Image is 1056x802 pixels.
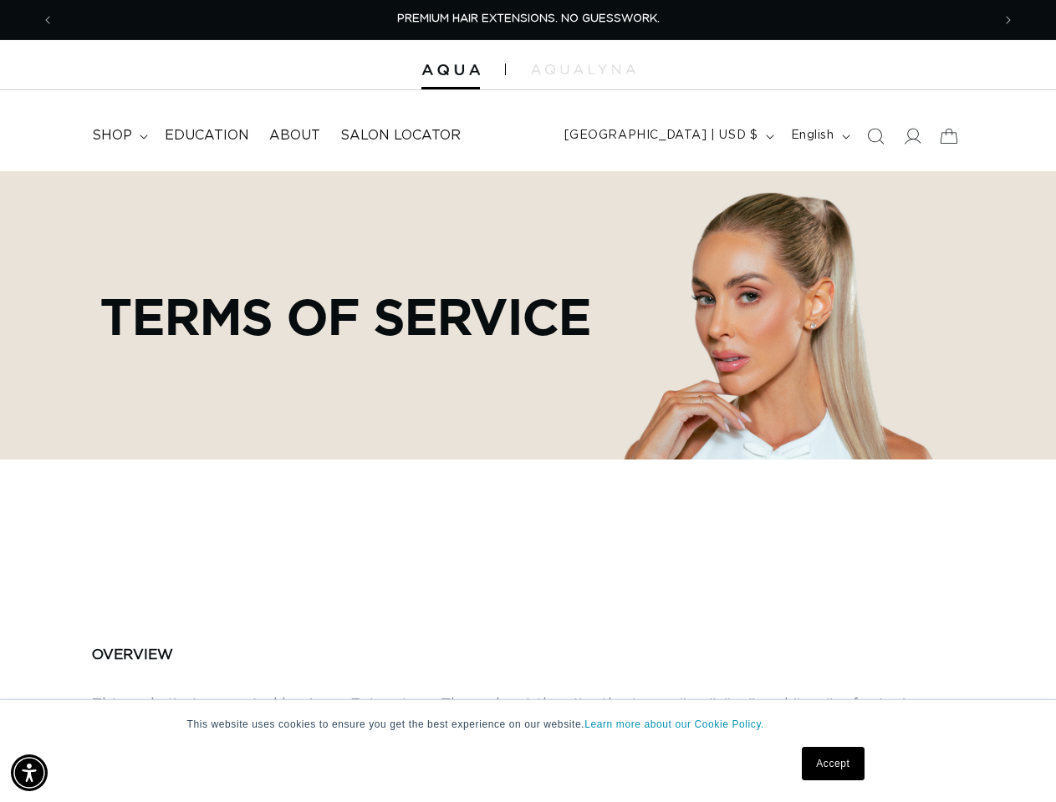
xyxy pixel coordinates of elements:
summary: shop [82,117,155,155]
button: Previous announcement [29,4,66,36]
span: PREMIUM HAIR EXTENSIONS. NO GUESSWORK. [397,13,660,24]
p: This website uses cookies to ensure you get the best experience on our website. [187,717,870,732]
div: Accessibility Menu [11,754,48,791]
a: Learn more about our Cookie Policy. [584,718,764,730]
span: This website is operated by Aqua Extensions. Throughout the site, the terms “we”, “us” and “our” ... [92,698,941,759]
b: OVERVIEW [92,647,173,662]
span: Education [165,127,249,145]
summary: Search [857,118,894,155]
span: About [269,127,320,145]
a: About [259,117,330,155]
a: Accept [802,747,864,780]
a: Salon Locator [330,117,471,155]
span: shop [92,127,132,145]
button: Next announcement [990,4,1027,36]
span: English [791,127,834,145]
img: aqualyna.com [531,64,635,74]
a: Education [155,117,259,155]
p: Terms of service [100,287,591,344]
img: Aqua Hair Extensions [421,64,480,76]
iframe: Chat Widget [972,722,1056,802]
button: English [781,120,857,152]
span: Salon Locator [340,127,461,145]
span: [GEOGRAPHIC_DATA] | USD $ [564,127,758,145]
button: [GEOGRAPHIC_DATA] | USD $ [554,120,781,152]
